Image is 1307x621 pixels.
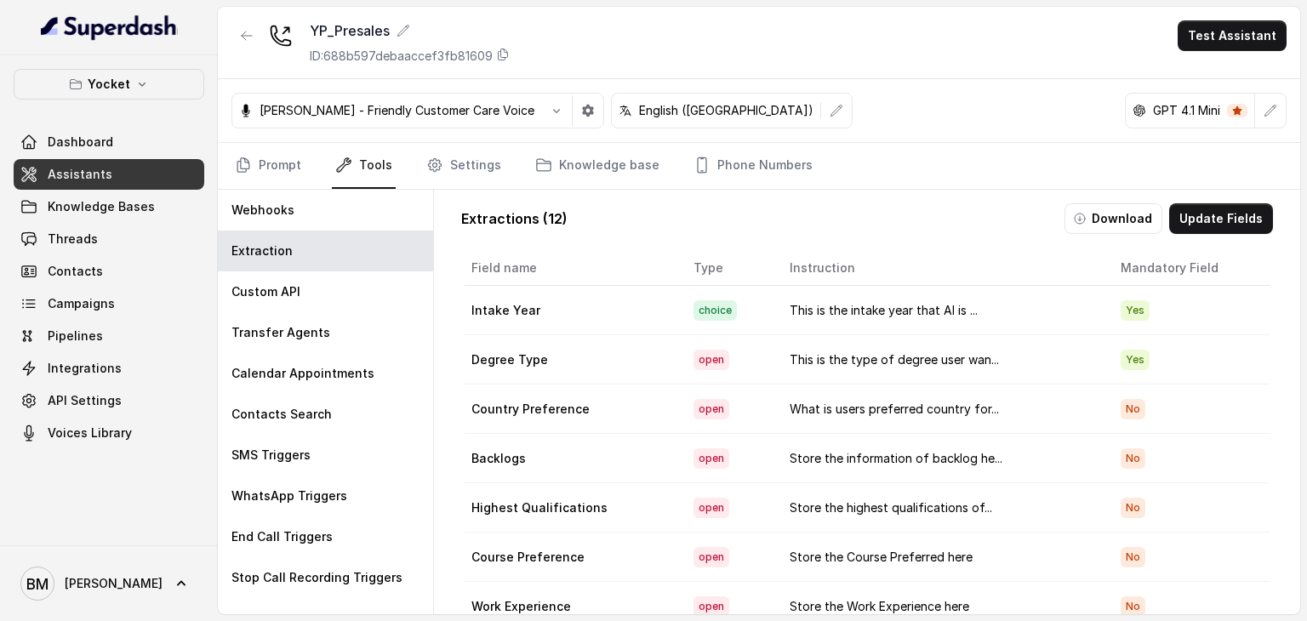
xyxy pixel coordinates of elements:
[693,399,729,419] span: open
[48,263,103,280] span: Contacts
[465,483,679,533] td: Highest Qualifications
[231,202,294,219] p: Webhooks
[14,191,204,222] a: Knowledge Bases
[776,434,1107,483] td: Store the information of backlog he...
[231,487,347,504] p: WhatsApp Triggers
[48,328,103,345] span: Pipelines
[693,448,729,469] span: open
[776,385,1107,434] td: What is users preferred country for...
[1121,448,1145,469] span: No
[693,498,729,518] span: open
[231,569,402,586] p: Stop Call Recording Triggers
[310,48,493,65] p: ID: 688b597debaaccef3fb81609
[1153,102,1220,119] p: GPT 4.1 Mini
[1121,498,1145,518] span: No
[465,251,679,286] th: Field name
[423,143,505,189] a: Settings
[776,335,1107,385] td: This is the type of degree user wan...
[693,350,729,370] span: open
[776,286,1107,335] td: This is the intake year that AI is ...
[14,321,204,351] a: Pipelines
[776,533,1107,582] td: Store the Course Preferred here
[88,74,130,94] p: Yocket
[14,224,204,254] a: Threads
[465,286,679,335] td: Intake Year
[776,483,1107,533] td: Store the highest qualifications of...
[48,424,132,442] span: Voices Library
[465,335,679,385] td: Degree Type
[693,596,729,617] span: open
[41,14,178,41] img: light.svg
[48,392,122,409] span: API Settings
[231,447,311,464] p: SMS Triggers
[1121,547,1145,567] span: No
[1107,251,1270,286] th: Mandatory Field
[1121,596,1145,617] span: No
[14,256,204,287] a: Contacts
[1121,300,1150,321] span: Yes
[260,102,534,119] p: [PERSON_NAME] - Friendly Customer Care Voice
[332,143,396,189] a: Tools
[48,134,113,151] span: Dashboard
[310,20,510,41] div: YP_Presales
[14,560,204,607] a: [PERSON_NAME]
[1169,203,1273,234] button: Update Fields
[1133,104,1146,117] svg: openai logo
[461,208,568,229] p: Extractions ( 12 )
[680,251,777,286] th: Type
[48,166,112,183] span: Assistants
[231,242,293,259] p: Extraction
[48,198,155,215] span: Knowledge Bases
[48,231,98,248] span: Threads
[14,353,204,384] a: Integrations
[14,69,204,100] button: Yocket
[465,385,679,434] td: Country Preference
[231,324,330,341] p: Transfer Agents
[465,533,679,582] td: Course Preference
[14,418,204,448] a: Voices Library
[14,288,204,319] a: Campaigns
[1178,20,1287,51] button: Test Assistant
[48,360,122,377] span: Integrations
[14,159,204,190] a: Assistants
[532,143,663,189] a: Knowledge base
[231,283,300,300] p: Custom API
[1064,203,1162,234] button: Download
[1121,350,1150,370] span: Yes
[465,434,679,483] td: Backlogs
[65,575,163,592] span: [PERSON_NAME]
[639,102,813,119] p: English ([GEOGRAPHIC_DATA])
[231,143,1287,189] nav: Tabs
[26,575,49,593] text: BM
[693,547,729,567] span: open
[231,365,374,382] p: Calendar Appointments
[231,143,305,189] a: Prompt
[690,143,816,189] a: Phone Numbers
[14,127,204,157] a: Dashboard
[231,406,332,423] p: Contacts Search
[48,295,115,312] span: Campaigns
[776,251,1107,286] th: Instruction
[231,528,333,545] p: End Call Triggers
[693,300,737,321] span: choice
[1121,399,1145,419] span: No
[14,385,204,416] a: API Settings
